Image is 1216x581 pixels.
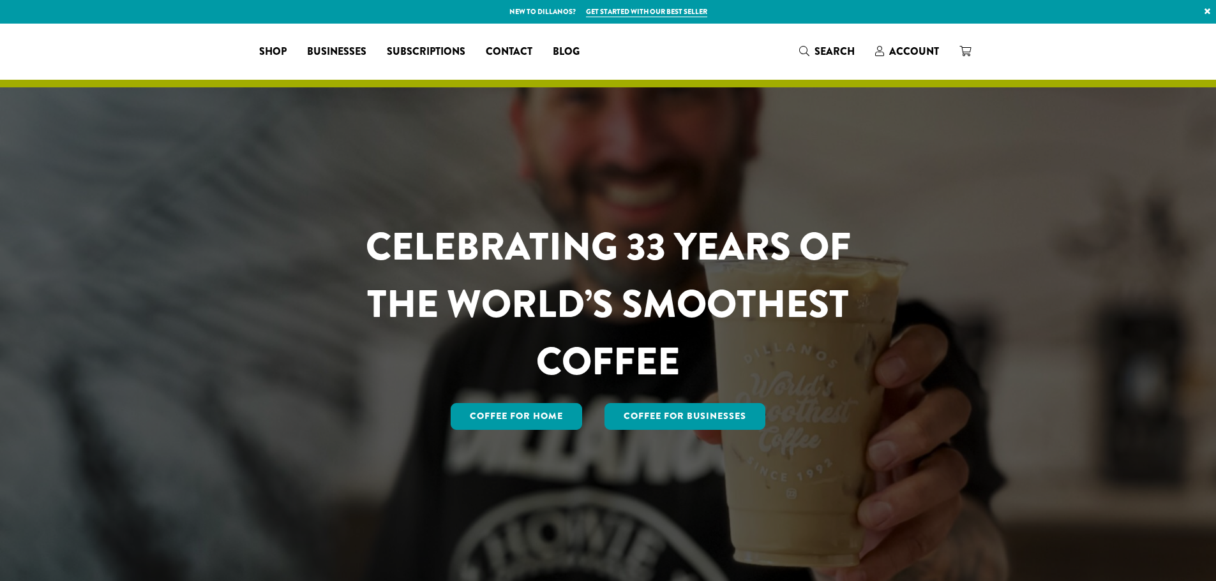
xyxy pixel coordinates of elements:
a: Coffee For Businesses [604,403,765,430]
span: Search [814,44,855,59]
span: Subscriptions [387,44,465,60]
h1: CELEBRATING 33 YEARS OF THE WORLD’S SMOOTHEST COFFEE [328,218,889,390]
span: Account [889,44,939,59]
a: Search [789,41,865,62]
span: Contact [486,44,532,60]
span: Shop [259,44,287,60]
span: Businesses [307,44,366,60]
a: Get started with our best seller [586,6,707,17]
a: Shop [249,41,297,62]
a: Coffee for Home [451,403,582,430]
span: Blog [553,44,580,60]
